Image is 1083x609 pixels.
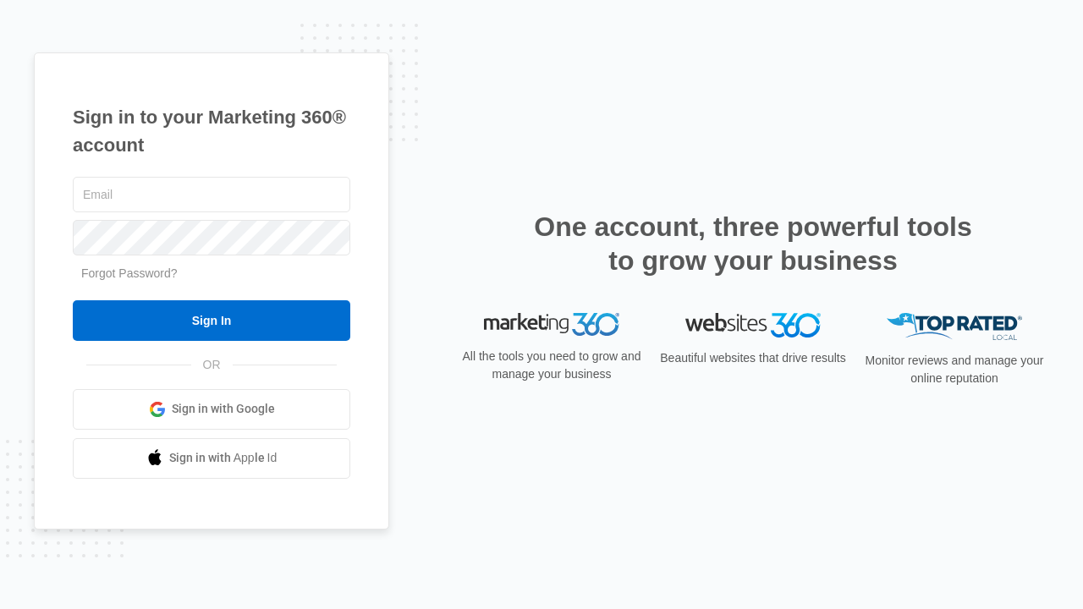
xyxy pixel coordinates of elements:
[169,449,278,467] span: Sign in with Apple Id
[191,356,233,374] span: OR
[887,313,1022,341] img: Top Rated Local
[457,348,646,383] p: All the tools you need to grow and manage your business
[81,266,178,280] a: Forgot Password?
[73,300,350,341] input: Sign In
[73,177,350,212] input: Email
[658,349,848,367] p: Beautiful websites that drive results
[73,103,350,159] h1: Sign in to your Marketing 360® account
[73,438,350,479] a: Sign in with Apple Id
[484,313,619,337] img: Marketing 360
[529,210,977,277] h2: One account, three powerful tools to grow your business
[73,389,350,430] a: Sign in with Google
[685,313,821,337] img: Websites 360
[860,352,1049,387] p: Monitor reviews and manage your online reputation
[172,400,275,418] span: Sign in with Google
